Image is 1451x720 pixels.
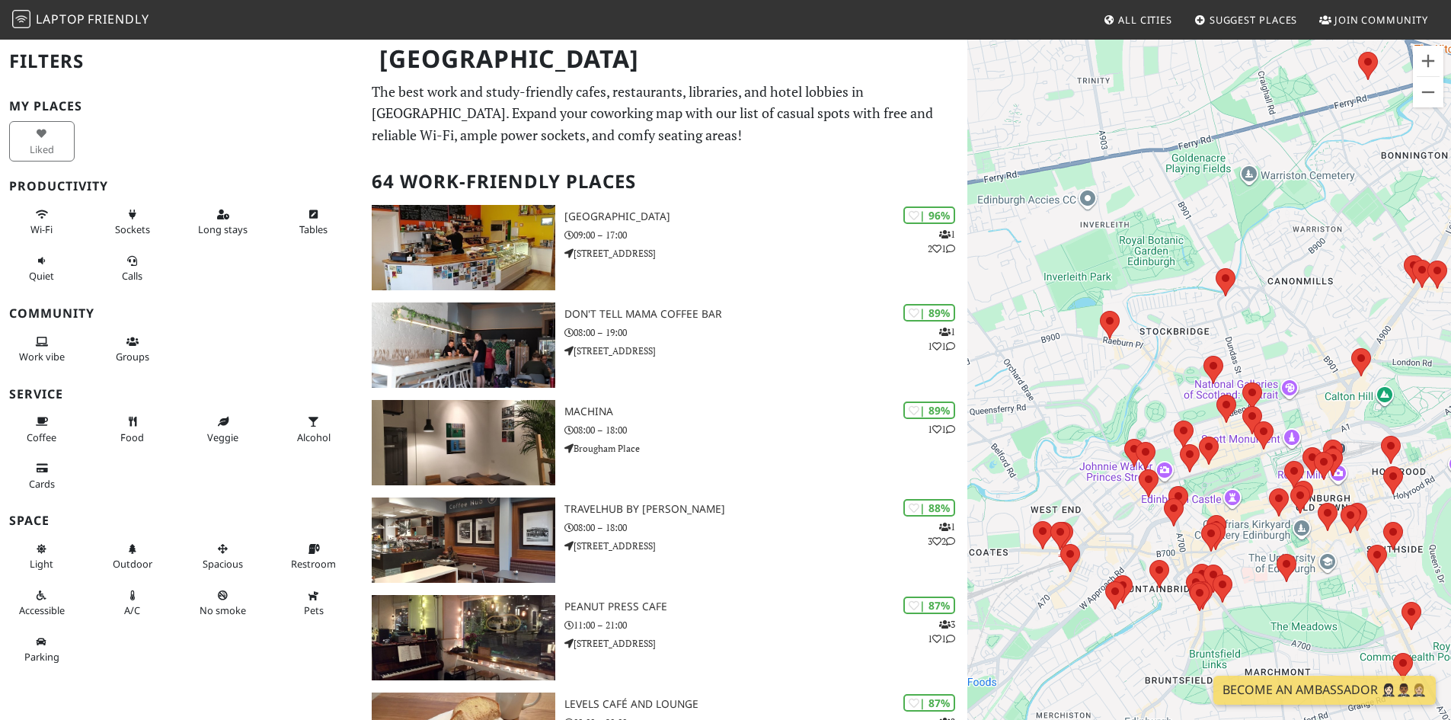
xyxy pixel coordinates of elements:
[190,536,256,577] button: Spacious
[30,222,53,236] span: Stable Wi-Fi
[903,694,955,712] div: | 87%
[304,603,324,617] span: Pet friendly
[363,205,967,290] a: North Fort Cafe | 96% 121 [GEOGRAPHIC_DATA] 09:00 – 17:00 [STREET_ADDRESS]
[9,629,75,670] button: Parking
[190,202,256,242] button: Long stays
[372,302,555,388] img: Don't tell Mama Coffee Bar
[198,222,248,236] span: Long stays
[297,430,331,444] span: Alcohol
[903,597,955,614] div: | 87%
[564,618,967,632] p: 11:00 – 21:00
[9,99,353,114] h3: My Places
[100,583,165,623] button: A/C
[1097,6,1178,34] a: All Cities
[372,498,555,583] img: TravelHub by Lothian
[9,202,75,242] button: Wi-Fi
[564,698,967,711] h3: Levels Café and Lounge
[19,350,65,363] span: People working
[1413,46,1443,76] button: Zoom in
[9,306,353,321] h3: Community
[564,228,967,242] p: 09:00 – 17:00
[9,514,353,528] h3: Space
[100,329,165,370] button: Groups
[363,302,967,388] a: Don't tell Mama Coffee Bar | 89% 111 Don't tell Mama Coffee Bar 08:00 – 19:00 [STREET_ADDRESS]
[564,503,967,516] h3: TravelHub by [PERSON_NAME]
[564,308,967,321] h3: Don't tell Mama Coffee Bar
[363,498,967,583] a: TravelHub by Lothian | 88% 132 TravelHub by [PERSON_NAME] 08:00 – 18:00 [STREET_ADDRESS]
[564,344,967,358] p: [STREET_ADDRESS]
[9,329,75,370] button: Work vibe
[120,430,144,444] span: Food
[9,456,75,496] button: Cards
[363,400,967,485] a: Machina | 89% 11 Machina 08:00 – 18:00 Brougham Place
[564,423,967,437] p: 08:00 – 18:00
[281,583,347,623] button: Pets
[372,158,958,205] h2: 64 Work-Friendly Places
[100,248,165,289] button: Calls
[9,387,353,402] h3: Service
[207,430,238,444] span: Veggie
[203,557,243,571] span: Spacious
[116,350,149,363] span: Group tables
[122,269,142,283] span: Video/audio calls
[19,603,65,617] span: Accessible
[12,7,149,34] a: LaptopFriendly LaptopFriendly
[928,617,955,646] p: 3 1 1
[928,422,955,437] p: 1 1
[281,409,347,450] button: Alcohol
[1210,13,1298,27] span: Suggest Places
[9,409,75,450] button: Coffee
[115,222,150,236] span: Power sockets
[100,409,165,450] button: Food
[190,583,256,623] button: No smoke
[113,557,152,571] span: Outdoor area
[36,11,85,27] span: Laptop
[190,409,256,450] button: Veggie
[12,10,30,28] img: LaptopFriendly
[564,520,967,535] p: 08:00 – 18:00
[372,81,958,146] p: The best work and study-friendly cafes, restaurants, libraries, and hotel lobbies in [GEOGRAPHIC_...
[928,227,955,256] p: 1 2 1
[372,595,555,680] img: Peanut Press Cafe
[903,304,955,322] div: | 89%
[29,269,54,283] span: Quiet
[372,205,555,290] img: North Fort Cafe
[100,202,165,242] button: Sockets
[1313,6,1434,34] a: Join Community
[564,405,967,418] h3: Machina
[564,325,967,340] p: 08:00 – 19:00
[564,539,967,553] p: [STREET_ADDRESS]
[1188,6,1304,34] a: Suggest Places
[564,636,967,651] p: [STREET_ADDRESS]
[9,248,75,289] button: Quiet
[291,557,336,571] span: Restroom
[299,222,328,236] span: Work-friendly tables
[903,499,955,517] div: | 88%
[1118,13,1172,27] span: All Cities
[372,400,555,485] img: Machina
[100,536,165,577] button: Outdoor
[88,11,149,27] span: Friendly
[367,38,964,80] h1: [GEOGRAPHIC_DATA]
[903,402,955,419] div: | 89%
[9,583,75,623] button: Accessible
[564,246,967,261] p: [STREET_ADDRESS]
[564,210,967,223] h3: [GEOGRAPHIC_DATA]
[928,325,955,354] p: 1 1 1
[27,430,56,444] span: Coffee
[903,206,955,224] div: | 96%
[564,441,967,456] p: Brougham Place
[29,477,55,491] span: Credit cards
[928,520,955,549] p: 1 3 2
[281,536,347,577] button: Restroom
[281,202,347,242] button: Tables
[1334,13,1428,27] span: Join Community
[1413,77,1443,107] button: Zoom out
[363,595,967,680] a: Peanut Press Cafe | 87% 311 Peanut Press Cafe 11:00 – 21:00 [STREET_ADDRESS]
[9,536,75,577] button: Light
[24,650,59,664] span: Parking
[9,179,353,194] h3: Productivity
[200,603,246,617] span: Smoke free
[30,557,53,571] span: Natural light
[9,38,353,85] h2: Filters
